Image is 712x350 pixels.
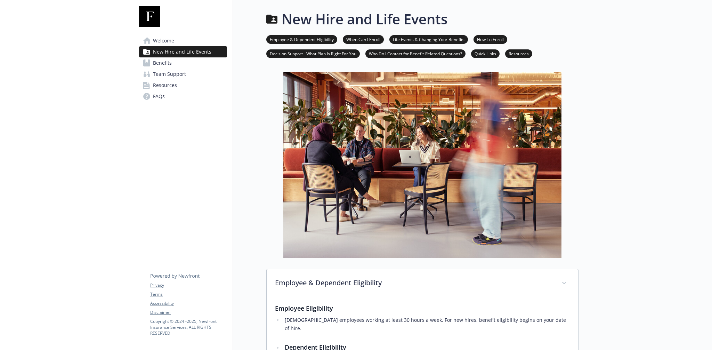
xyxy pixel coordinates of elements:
a: Terms [150,291,227,297]
a: Team Support [139,69,227,80]
a: When Can I Enroll [343,36,384,42]
h3: Employee Eligibility [275,303,570,313]
a: Benefits [139,57,227,69]
span: New Hire and Life Events [153,46,211,57]
a: Accessibility [150,300,227,307]
img: new hire page banner [283,72,561,258]
span: Welcome [153,35,174,46]
a: Privacy [150,282,227,288]
a: Who Do I Contact for Benefit-Related Questions? [365,50,466,57]
span: Resources [153,80,177,91]
a: FAQs [139,91,227,102]
div: Employee & Dependent Eligibility [267,269,578,298]
a: How To Enroll [474,36,507,42]
h1: New Hire and Life Events [282,9,447,30]
a: Welcome [139,35,227,46]
a: Resources [505,50,532,57]
a: Resources [139,80,227,91]
a: Employee & Dependent Eligibility [266,36,337,42]
a: Decision Support - What Plan Is Right For You [266,50,360,57]
li: [DEMOGRAPHIC_DATA] employees working at least 30 hours a week. For new hires, benefit eligibility... [283,316,570,333]
p: Employee & Dependent Eligibility [275,278,553,288]
span: Team Support [153,69,186,80]
p: Copyright © 2024 - 2025 , Newfront Insurance Services, ALL RIGHTS RESERVED [150,318,227,336]
a: New Hire and Life Events [139,46,227,57]
span: FAQs [153,91,165,102]
a: Life Events & Changing Your Benefits [389,36,468,42]
a: Disclaimer [150,309,227,316]
a: Quick Links [471,50,500,57]
span: Benefits [153,57,172,69]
